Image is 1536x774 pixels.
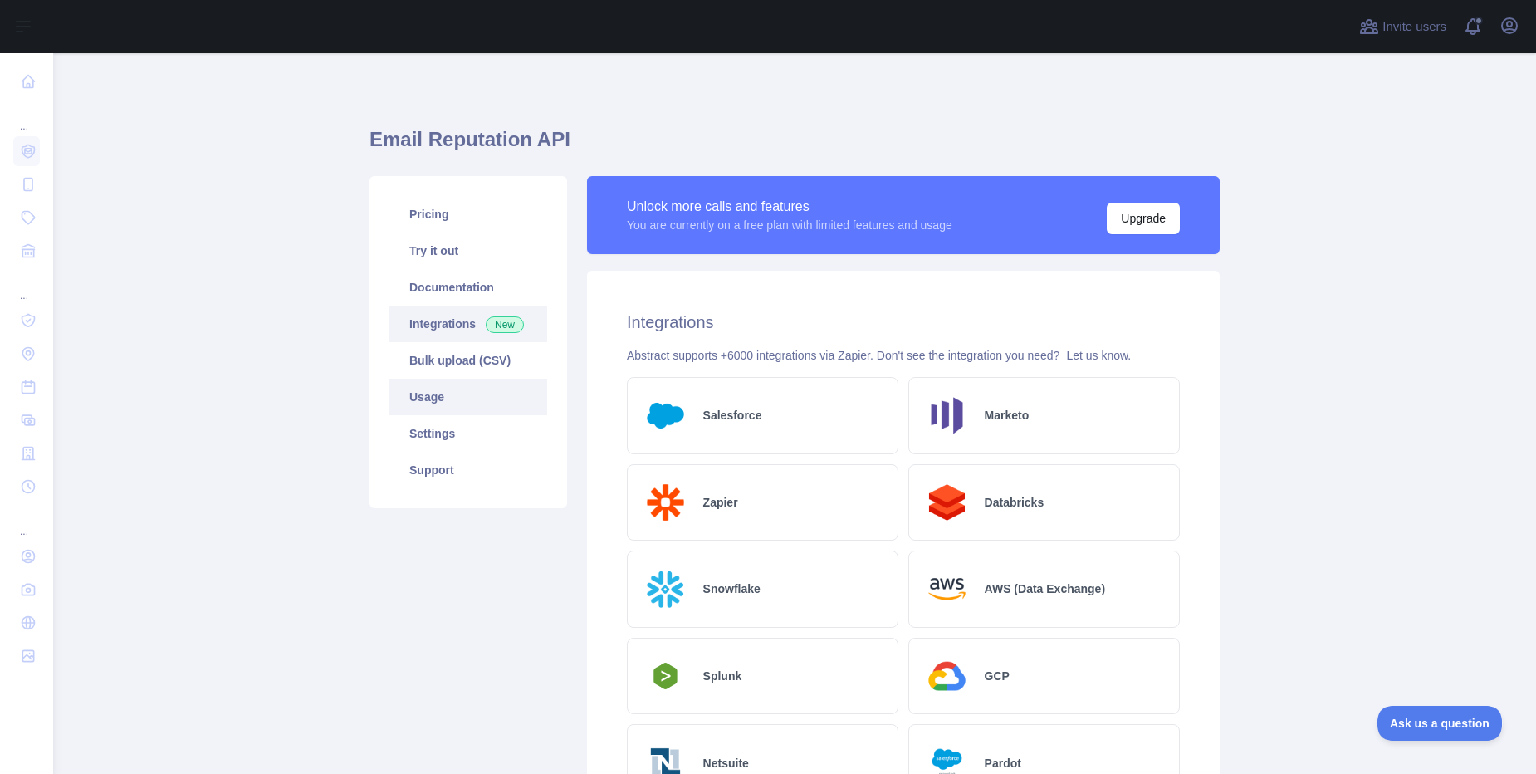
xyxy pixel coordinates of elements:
[1377,706,1503,741] iframe: Toggle Customer Support
[369,126,1220,166] h1: Email Reputation API
[703,580,761,597] h2: Snowflake
[985,494,1044,511] h2: Databricks
[641,658,690,694] img: Logo
[389,196,547,233] a: Pricing
[703,755,749,772] h2: Netsuite
[627,347,1180,364] div: Abstract supports +6000 integrations via Zapier. Don't see the integration you need?
[389,306,547,342] a: Integrations New
[922,391,971,440] img: Logo
[703,494,738,511] h2: Zapier
[1107,203,1180,234] button: Upgrade
[985,755,1021,772] h2: Pardot
[13,269,40,302] div: ...
[641,391,690,440] img: Logo
[627,217,952,233] div: You are currently on a free plan with limited features and usage
[641,565,690,614] img: Logo
[985,668,1010,684] h2: GCP
[703,407,762,424] h2: Salesforce
[985,580,1105,597] h2: AWS (Data Exchange)
[922,565,971,614] img: Logo
[389,233,547,269] a: Try it out
[985,407,1030,424] h2: Marketo
[389,415,547,452] a: Settings
[922,652,971,701] img: Logo
[1066,347,1131,364] button: Let us know.
[1382,17,1446,37] span: Invite users
[1356,13,1450,40] button: Invite users
[641,478,690,527] img: Logo
[389,269,547,306] a: Documentation
[922,478,971,527] img: Logo
[389,379,547,415] a: Usage
[389,342,547,379] a: Bulk upload (CSV)
[13,100,40,133] div: ...
[13,505,40,538] div: ...
[627,311,1180,334] h2: Integrations
[627,197,952,217] div: Unlock more calls and features
[486,316,524,333] span: New
[389,452,547,488] a: Support
[703,668,742,684] h2: Splunk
